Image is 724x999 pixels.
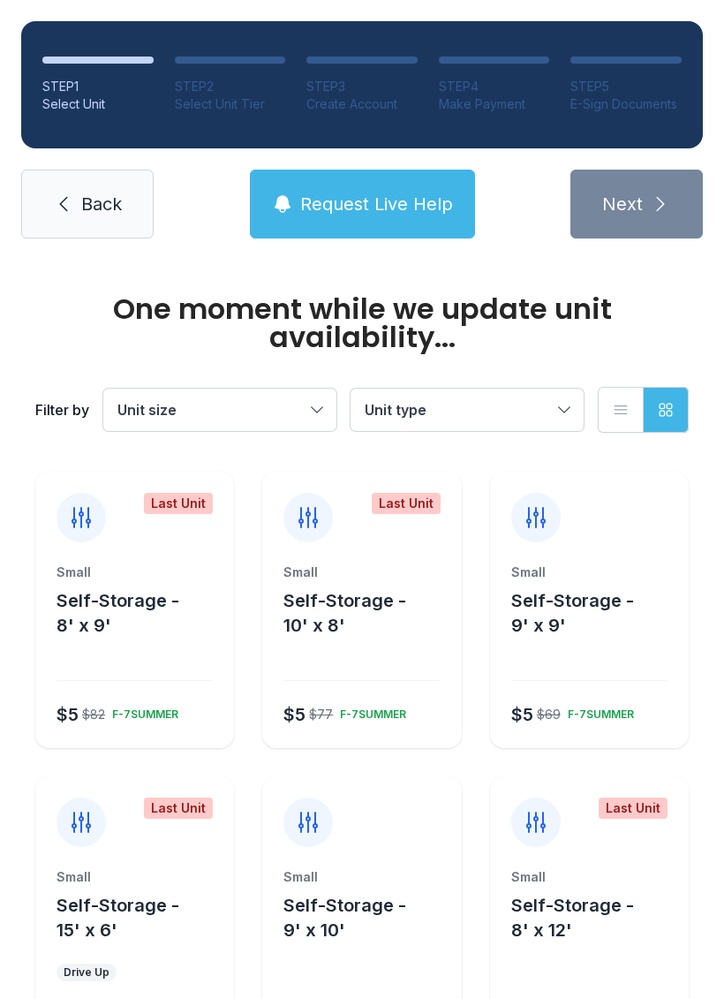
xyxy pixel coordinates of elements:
span: Self-Storage - 15' x 6' [57,895,179,941]
div: Small [283,868,440,886]
div: Create Account [306,95,418,113]
span: Request Live Help [300,192,453,216]
div: $82 [82,706,105,723]
div: $5 [57,702,79,727]
button: Self-Storage - 9' x 10' [283,893,454,942]
div: Small [57,868,213,886]
div: $5 [511,702,533,727]
span: Next [602,192,643,216]
div: STEP 2 [175,78,286,95]
button: Unit size [103,389,336,431]
div: Small [511,868,667,886]
div: STEP 3 [306,78,418,95]
span: Self-Storage - 10' x 8' [283,590,406,636]
button: Self-Storage - 15' x 6' [57,893,227,942]
div: Select Unit [42,95,154,113]
button: Self-Storage - 8' x 9' [57,588,227,638]
div: Small [511,564,667,581]
div: Last Unit [599,798,667,819]
span: Back [81,192,122,216]
button: Unit type [351,389,584,431]
div: Small [57,564,213,581]
button: Self-Storage - 10' x 8' [283,588,454,638]
div: F-7SUMMER [561,700,634,722]
button: Self-Storage - 8' x 12' [511,893,682,942]
div: STEP 1 [42,78,154,95]
div: F-7SUMMER [333,700,406,722]
span: Self-Storage - 8' x 12' [511,895,634,941]
div: Select Unit Tier [175,95,286,113]
div: Filter by [35,399,89,420]
span: Self-Storage - 8' x 9' [57,590,179,636]
div: One moment while we update unit availability... [35,295,689,352]
span: Self-Storage - 9' x 9' [511,590,634,636]
div: $69 [537,706,561,723]
span: Unit size [117,401,177,419]
span: Self-Storage - 9' x 10' [283,895,406,941]
button: Self-Storage - 9' x 9' [511,588,682,638]
div: Last Unit [144,798,213,819]
div: Last Unit [144,493,213,514]
div: Drive Up [64,965,109,980]
div: $5 [283,702,305,727]
div: E-Sign Documents [570,95,682,113]
span: Unit type [365,401,426,419]
div: $77 [309,706,333,723]
div: Make Payment [439,95,550,113]
div: STEP 4 [439,78,550,95]
div: F-7SUMMER [105,700,178,722]
div: Last Unit [372,493,441,514]
div: Small [283,564,440,581]
div: STEP 5 [570,78,682,95]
